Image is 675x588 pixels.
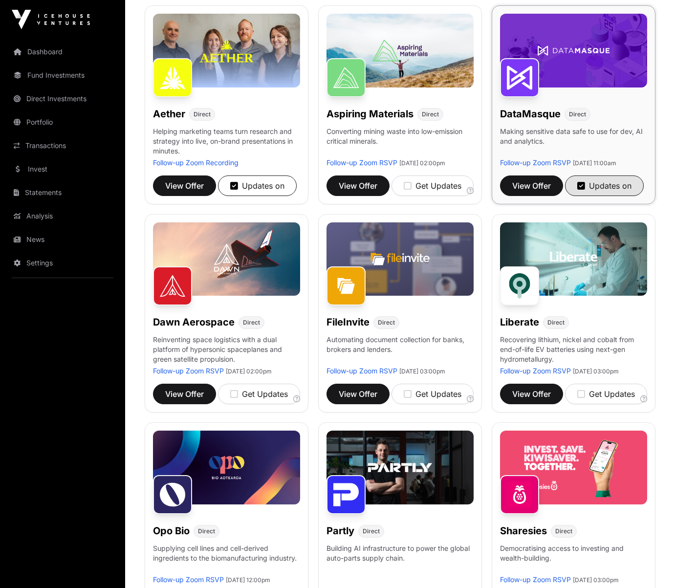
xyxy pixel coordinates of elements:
[194,110,211,118] span: Direct
[512,388,551,400] span: View Offer
[8,182,117,203] a: Statements
[8,158,117,180] a: Invest
[500,544,647,575] p: Democratising access to investing and wealth-building.
[226,576,270,584] span: [DATE] 12:00pm
[8,111,117,133] a: Portfolio
[339,180,377,192] span: View Offer
[8,252,117,274] a: Settings
[565,175,644,196] button: Updates on
[153,58,192,97] img: Aether
[327,335,474,366] p: Automating document collection for banks, brokers and lenders.
[378,319,395,327] span: Direct
[327,384,390,404] button: View Offer
[153,524,190,538] h1: Opo Bio
[500,158,571,167] a: Follow-up Zoom RSVP
[500,175,563,196] button: View Offer
[8,135,117,156] a: Transactions
[577,388,635,400] div: Get Updates
[422,110,439,118] span: Direct
[327,266,366,305] img: FileInvite
[153,335,300,366] p: Reinventing space logistics with a dual platform of hypersonic spaceplanes and green satellite pr...
[404,180,461,192] div: Get Updates
[153,107,185,121] h1: Aether
[327,524,354,538] h1: Partly
[555,527,572,535] span: Direct
[339,388,377,400] span: View Offer
[500,222,647,296] img: Liberate-Banner.jpg
[500,107,561,121] h1: DataMasque
[153,544,300,563] p: Supplying cell lines and cell-derived ingredients to the biomanufacturing industry.
[512,180,551,192] span: View Offer
[573,159,616,167] span: [DATE] 11:00am
[500,14,647,87] img: DataMasque-Banner.jpg
[500,266,539,305] img: Liberate
[327,107,414,121] h1: Aspiring Materials
[327,544,474,575] p: Building AI infrastructure to power the global auto-parts supply chain.
[392,384,474,404] button: Get Updates
[500,384,563,404] button: View Offer
[327,58,366,97] img: Aspiring Materials
[392,175,474,196] button: Get Updates
[500,367,571,375] a: Follow-up Zoom RSVP
[327,127,474,158] p: Converting mining waste into low-emission critical minerals.
[626,541,675,588] iframe: Chat Widget
[153,431,300,504] img: Opo-Bio-Banner.jpg
[500,431,647,504] img: Sharesies-Banner.jpg
[565,384,647,404] button: Get Updates
[327,431,474,504] img: Partly-Banner.jpg
[573,368,619,375] span: [DATE] 03:00pm
[327,367,397,375] a: Follow-up Zoom RSVP
[404,388,461,400] div: Get Updates
[577,180,631,192] div: Updates on
[500,575,571,584] a: Follow-up Zoom RSVP
[230,388,288,400] div: Get Updates
[327,222,474,296] img: File-Invite-Banner.jpg
[218,175,297,196] button: Updates on
[569,110,586,118] span: Direct
[327,315,370,329] h1: FileInvite
[230,180,284,192] div: Updates on
[165,388,204,400] span: View Offer
[327,14,474,87] img: Aspiring-Banner.jpg
[243,319,260,327] span: Direct
[153,384,216,404] button: View Offer
[153,475,192,514] img: Opo Bio
[500,58,539,97] img: DataMasque
[153,367,224,375] a: Follow-up Zoom RSVP
[547,319,565,327] span: Direct
[198,527,215,535] span: Direct
[573,576,619,584] span: [DATE] 03:00pm
[8,41,117,63] a: Dashboard
[327,475,366,514] img: Partly
[399,368,445,375] span: [DATE] 03:00pm
[399,159,445,167] span: [DATE] 02:00pm
[327,175,390,196] button: View Offer
[12,10,90,29] img: Icehouse Ventures Logo
[153,315,235,329] h1: Dawn Aerospace
[363,527,380,535] span: Direct
[153,127,300,158] p: Helping marketing teams turn research and strategy into live, on-brand presentations in minutes.
[153,14,300,87] img: Aether-Banner.jpg
[8,88,117,109] a: Direct Investments
[500,315,539,329] h1: Liberate
[500,475,539,514] img: Sharesies
[153,575,224,584] a: Follow-up Zoom RSVP
[8,65,117,86] a: Fund Investments
[165,180,204,192] span: View Offer
[500,335,647,366] p: Recovering lithium, nickel and cobalt from end-of-life EV batteries using next-gen hydrometallurgy.
[153,266,192,305] img: Dawn Aerospace
[218,384,300,404] button: Get Updates
[153,158,239,167] a: Follow-up Zoom Recording
[8,205,117,227] a: Analysis
[327,158,397,167] a: Follow-up Zoom RSVP
[500,127,647,158] p: Making sensitive data safe to use for dev, AI and analytics.
[8,229,117,250] a: News
[153,222,300,296] img: Dawn-Banner.jpg
[153,175,216,196] button: View Offer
